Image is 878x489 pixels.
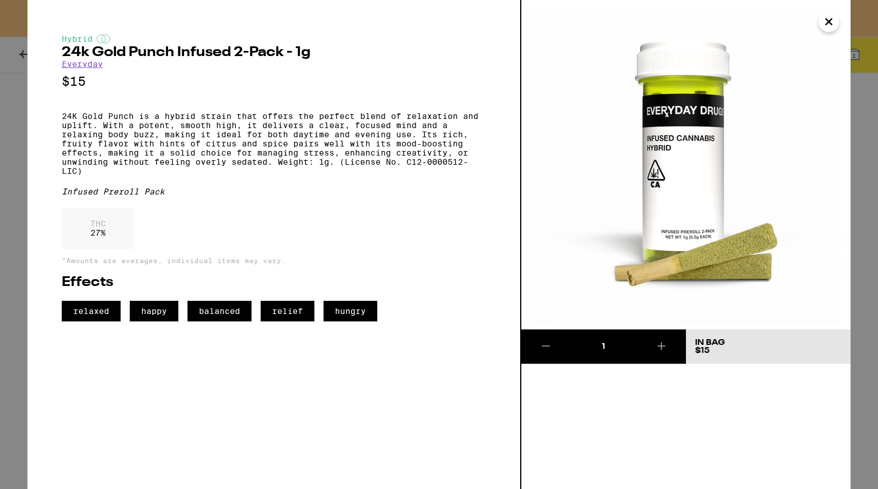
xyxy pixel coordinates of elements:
h2: Effects [62,276,486,289]
p: THC [90,219,106,228]
span: relief [261,301,314,321]
div: In Bag [695,339,725,347]
span: relaxed [62,301,121,321]
div: Hybrid [62,34,486,43]
p: $15 [62,74,486,89]
div: 27 % [62,208,134,249]
span: happy [130,301,178,321]
p: *Amounts are averages, individual items may vary. [62,257,486,264]
div: Infused Preroll Pack [62,187,486,196]
button: In Bag$15 [686,329,851,364]
span: hungry [324,301,377,321]
span: $15 [695,347,709,355]
div: 1 [570,341,636,352]
img: hybridColor.svg [97,34,110,43]
span: Hi. Need any help? [7,8,82,17]
button: Close [819,11,839,32]
a: Everyday [62,59,103,69]
p: 24K Gold Punch is a hybrid strain that offers the perfect blend of relaxation and uplift. With a ... [62,112,486,176]
h2: 24k Gold Punch Infused 2-Pack - 1g [62,46,486,59]
span: balanced [187,301,252,321]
